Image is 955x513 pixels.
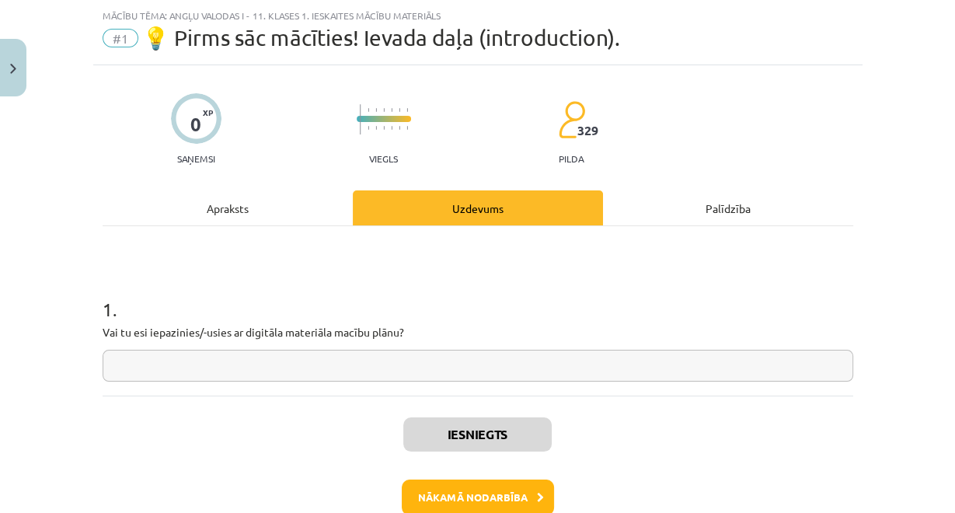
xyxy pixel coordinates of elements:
button: Iesniegts [403,417,552,452]
p: Vai tu esi iepazinies/-usies ar digitāla materiāla macību plānu? [103,324,853,340]
img: icon-short-line-57e1e144782c952c97e751825c79c345078a6d821885a25fce030b3d8c18986b.svg [399,126,400,130]
img: icon-short-line-57e1e144782c952c97e751825c79c345078a6d821885a25fce030b3d8c18986b.svg [375,108,377,112]
p: Saņemsi [171,153,221,164]
img: icon-long-line-d9ea69661e0d244f92f715978eff75569469978d946b2353a9bb055b3ed8787d.svg [360,104,361,134]
img: icon-short-line-57e1e144782c952c97e751825c79c345078a6d821885a25fce030b3d8c18986b.svg [375,126,377,130]
img: icon-short-line-57e1e144782c952c97e751825c79c345078a6d821885a25fce030b3d8c18986b.svg [406,126,408,130]
p: Viegls [369,153,398,164]
img: icon-short-line-57e1e144782c952c97e751825c79c345078a6d821885a25fce030b3d8c18986b.svg [383,108,385,112]
span: #1 [103,29,138,47]
div: Mācību tēma: Angļu valodas i - 11. klases 1. ieskaites mācību materiāls [103,10,853,21]
div: 0 [190,113,201,135]
span: 329 [577,124,598,138]
span: XP [203,108,213,117]
h1: 1 . [103,271,853,319]
img: icon-short-line-57e1e144782c952c97e751825c79c345078a6d821885a25fce030b3d8c18986b.svg [383,126,385,130]
img: icon-short-line-57e1e144782c952c97e751825c79c345078a6d821885a25fce030b3d8c18986b.svg [391,126,392,130]
img: icon-short-line-57e1e144782c952c97e751825c79c345078a6d821885a25fce030b3d8c18986b.svg [406,108,408,112]
img: icon-short-line-57e1e144782c952c97e751825c79c345078a6d821885a25fce030b3d8c18986b.svg [391,108,392,112]
span: 💡 Pirms sāc mācīties! Ievada daļa (introduction). [142,25,620,51]
div: Palīdzība [603,190,853,225]
img: icon-short-line-57e1e144782c952c97e751825c79c345078a6d821885a25fce030b3d8c18986b.svg [368,108,369,112]
img: icon-close-lesson-0947bae3869378f0d4975bcd49f059093ad1ed9edebbc8119c70593378902aed.svg [10,64,16,74]
div: Apraksts [103,190,353,225]
img: icon-short-line-57e1e144782c952c97e751825c79c345078a6d821885a25fce030b3d8c18986b.svg [399,108,400,112]
img: students-c634bb4e5e11cddfef0936a35e636f08e4e9abd3cc4e673bd6f9a4125e45ecb1.svg [558,100,585,139]
img: icon-short-line-57e1e144782c952c97e751825c79c345078a6d821885a25fce030b3d8c18986b.svg [368,126,369,130]
div: Uzdevums [353,190,603,225]
p: pilda [559,153,584,164]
